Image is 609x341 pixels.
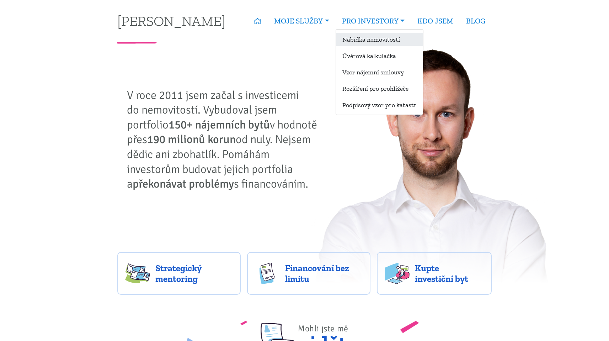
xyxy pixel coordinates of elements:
a: KDO JSEM [411,13,460,29]
img: strategy [125,263,150,284]
a: Podpisový vzor pro katastr [336,98,423,111]
a: Financování bez limitu [247,252,370,295]
a: Nabídka nemovitostí [336,33,423,46]
a: Vzor nájemní smlouvy [336,65,423,79]
a: Úvěrová kalkulačka [336,49,423,62]
img: finance [255,263,280,284]
span: Strategický mentoring [155,263,233,284]
strong: překonávat problémy [133,177,234,191]
span: Mohli jste mě [298,323,348,334]
a: Rozšíření pro prohlížeče [336,82,423,95]
p: V roce 2011 jsem začal s investicemi do nemovitostí. Vybudoval jsem portfolio v hodnotě přes od n... [127,88,322,192]
strong: 150+ nájemních bytů [169,118,270,132]
img: flats [385,263,410,284]
a: MOJE SLUŽBY [268,13,335,29]
a: Strategický mentoring [117,252,241,295]
a: PRO INVESTORY [336,13,411,29]
span: Financování bez limitu [285,263,363,284]
a: Kupte investiční byt [377,252,492,295]
a: [PERSON_NAME] [117,14,225,28]
strong: 190 milionů korun [147,132,236,146]
a: BLOG [460,13,492,29]
span: Kupte investiční byt [415,263,484,284]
